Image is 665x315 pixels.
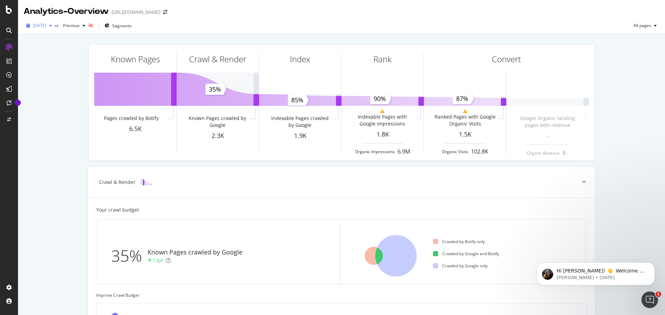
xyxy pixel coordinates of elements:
[141,179,152,185] img: block-icon
[55,22,60,28] span: vs
[111,53,160,65] div: Known Pages
[259,131,341,140] div: 1.9K
[342,130,424,139] div: 1.8K
[112,9,160,16] div: [URL][DOMAIN_NAME]
[189,53,246,65] div: Crawl & Render
[656,291,661,297] span: 1
[24,6,109,17] div: Analytics - Overview
[102,20,134,31] button: Segments
[60,22,80,28] span: Previous
[269,115,331,129] div: Indexable Pages crawled by Google
[186,115,248,129] div: Known Pages crawled by Google
[398,148,410,156] div: 6.9M
[373,53,392,65] div: Rank
[96,206,139,213] div: Your crawl budget
[433,251,499,257] div: Crawled by Google and Botify
[112,23,132,29] span: Segments
[351,113,413,127] div: Indexable Pages with Google Impressions
[641,291,658,308] iframe: Intercom live chat
[99,179,135,186] div: Crawl & Render
[177,131,259,140] div: 2.3K
[631,20,659,31] button: All pages
[290,53,310,65] div: Index
[104,115,159,122] div: Pages crawled by Botify
[24,20,55,31] button: [DATE]
[94,124,176,133] div: 6.5K
[33,22,46,28] span: 2025 Sep. 7th
[111,244,148,267] div: 35%
[60,20,88,31] button: Previous
[163,10,167,15] div: arrow-right-arrow-left
[96,292,587,298] div: Improve Crawl Budget
[433,239,485,244] div: Crawled by Botify only
[526,248,665,296] iframe: Intercom notifications message
[433,263,488,269] div: Crawled by Google only
[148,248,242,257] div: Known Pages crawled by Google
[355,149,395,155] div: Organic Impressions
[15,100,21,106] div: Tooltip anchor
[631,22,651,28] span: All pages
[153,257,163,264] div: 13pt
